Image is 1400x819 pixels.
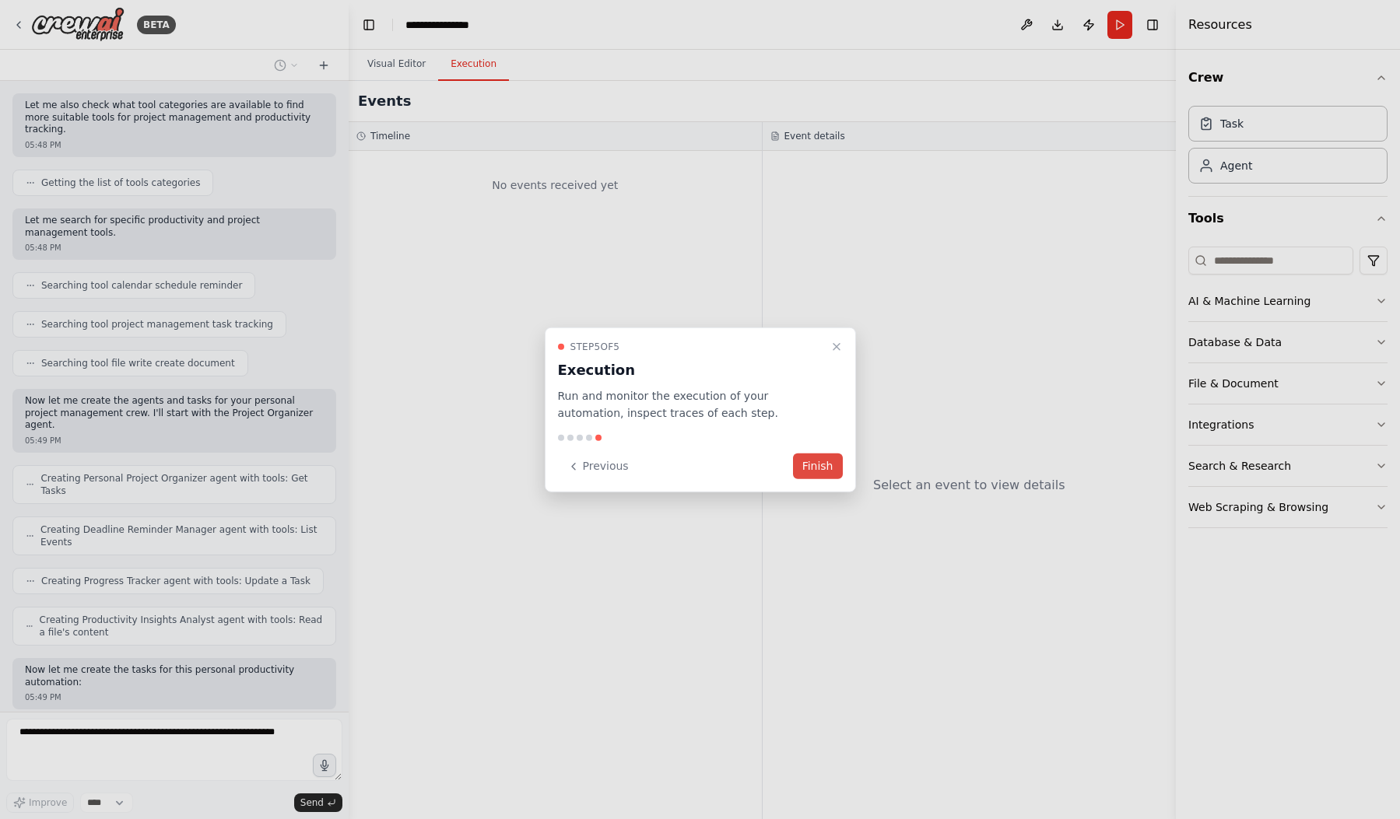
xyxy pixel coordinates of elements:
button: Hide left sidebar [358,14,380,36]
button: Previous [558,453,638,479]
p: Run and monitor the execution of your automation, inspect traces of each step. [558,387,824,422]
span: Step 5 of 5 [570,340,620,352]
button: Close walkthrough [827,337,846,355]
h3: Execution [558,359,824,380]
button: Finish [793,453,843,479]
